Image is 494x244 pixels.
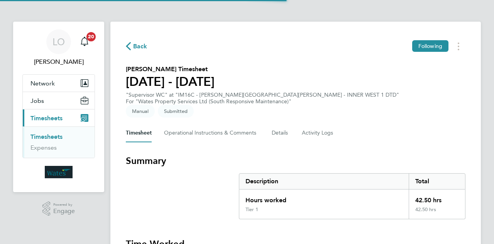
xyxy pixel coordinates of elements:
[239,189,409,206] div: Hours worked
[164,124,259,142] button: Operational Instructions & Comments
[133,42,147,51] span: Back
[126,105,155,118] span: This timesheet was manually created.
[13,22,104,192] nav: Main navigation
[126,155,465,167] h3: Summary
[23,92,95,109] button: Jobs
[77,29,92,54] a: 20
[409,189,465,206] div: 42.50 hrs
[30,114,63,122] span: Timesheets
[272,124,289,142] button: Details
[30,80,55,87] span: Network
[158,105,194,118] span: This timesheet is Submitted.
[53,208,75,215] span: Engage
[23,126,95,158] div: Timesheets
[23,109,95,126] button: Timesheets
[409,206,465,219] div: 42.50 hrs
[239,174,409,189] div: Description
[126,74,215,89] h1: [DATE] - [DATE]
[126,65,215,74] h2: [PERSON_NAME] Timesheet
[412,40,448,52] button: Following
[23,75,95,92] button: Network
[53,201,75,208] span: Powered by
[126,98,399,105] div: For "Wates Property Services Ltd (South Responsive Maintenance)"
[45,166,73,178] img: wates-logo-retina.png
[126,92,399,105] div: "Supervisor WC" at "IM16C - [PERSON_NAME][GEOGRAPHIC_DATA][PERSON_NAME] - INNER WEST 1 DTD"
[245,206,258,213] div: Tier 1
[86,32,96,41] span: 20
[126,124,152,142] button: Timesheet
[409,174,465,189] div: Total
[22,166,95,178] a: Go to home page
[52,37,65,47] span: LO
[30,144,57,151] a: Expenses
[302,124,334,142] button: Activity Logs
[42,201,75,216] a: Powered byEngage
[418,43,442,49] span: Following
[452,40,465,52] button: Timesheets Menu
[30,133,63,140] a: Timesheets
[22,57,95,67] span: Lauren O'Mara
[30,97,44,104] span: Jobs
[22,29,95,67] a: LO[PERSON_NAME]
[239,173,465,219] div: Summary
[126,41,147,51] button: Back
